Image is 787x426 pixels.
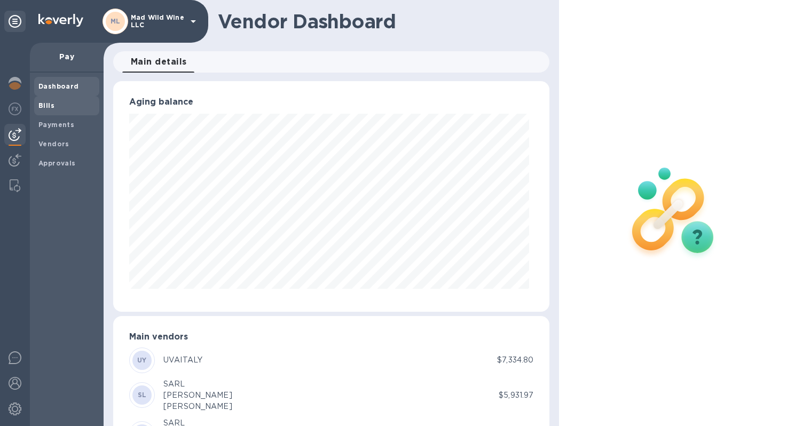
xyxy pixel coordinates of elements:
[4,11,26,32] div: Unpin categories
[129,332,533,342] h3: Main vendors
[111,17,121,25] b: ML
[137,356,147,364] b: UY
[129,97,533,107] h3: Aging balance
[38,140,69,148] b: Vendors
[163,354,202,366] div: UVAITALY
[38,101,54,109] b: Bills
[218,10,542,33] h1: Vendor Dashboard
[38,82,79,90] b: Dashboard
[131,54,187,69] span: Main details
[38,121,74,129] b: Payments
[38,159,76,167] b: Approvals
[163,378,232,390] div: SARL
[131,14,184,29] p: Mad Wild Wine LLC
[499,390,533,401] p: $5,931.97
[138,391,147,399] b: SL
[38,14,83,27] img: Logo
[163,390,232,401] div: [PERSON_NAME]
[9,102,21,115] img: Foreign exchange
[497,354,533,366] p: $7,334.80
[163,401,232,412] div: [PERSON_NAME]
[38,51,95,62] p: Pay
